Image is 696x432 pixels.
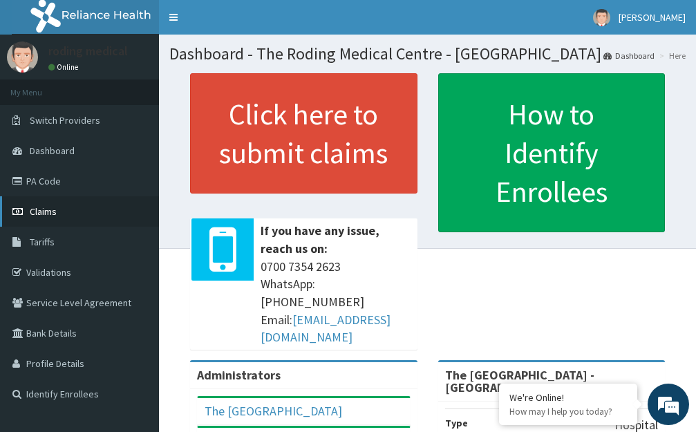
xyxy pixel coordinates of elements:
[656,50,686,62] li: Here
[509,406,627,417] p: How may I help you today?
[7,286,263,335] textarea: Type your message and hit 'Enter'
[197,367,281,383] b: Administrators
[30,236,55,248] span: Tariffs
[261,223,379,256] b: If you have any issue, reach us on:
[205,403,342,419] a: The [GEOGRAPHIC_DATA]
[30,144,75,157] span: Dashboard
[190,73,417,194] a: Click here to submit claims
[227,7,260,40] div: Minimize live chat window
[48,62,82,72] a: Online
[30,205,57,218] span: Claims
[169,45,686,63] h1: Dashboard - The Roding Medical Centre - [GEOGRAPHIC_DATA]
[261,312,391,346] a: [EMAIL_ADDRESS][DOMAIN_NAME]
[593,9,610,26] img: User Image
[80,129,191,268] span: We're online!
[26,69,56,104] img: d_794563401_company_1708531726252_794563401
[72,77,232,95] div: Chat with us now
[261,258,411,347] span: 0700 7354 2623 WhatsApp: [PHONE_NUMBER] Email:
[445,417,468,429] b: Type
[603,50,655,62] a: Dashboard
[445,367,594,395] strong: The [GEOGRAPHIC_DATA] - [GEOGRAPHIC_DATA]
[48,45,128,57] p: roding medical
[619,11,686,24] span: [PERSON_NAME]
[509,391,627,404] div: We're Online!
[30,114,100,126] span: Switch Providers
[7,41,38,73] img: User Image
[438,73,666,232] a: How to Identify Enrollees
